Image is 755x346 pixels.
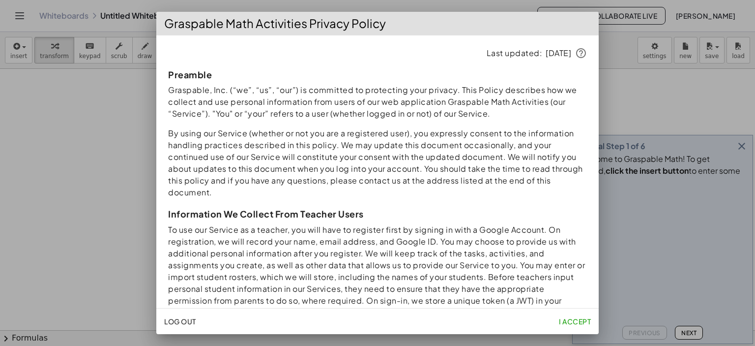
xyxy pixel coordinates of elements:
[168,224,587,318] p: To use our Service as a teacher, you will have to register first by signing in with a Google Acco...
[156,12,599,35] div: Graspable Math Activities Privacy Policy
[555,313,595,330] button: I accept
[168,127,587,198] p: By using our Service (whether or not you are a registered user), you expressly consent to the inf...
[168,84,587,120] p: Graspable, Inc. (“we”, “us”, “our”) is committed to protecting your privacy. This Policy describe...
[164,317,196,326] span: Log Out
[168,208,587,220] h3: Information We Collect From Teacher Users
[168,69,587,80] h3: Preamble
[559,317,591,326] span: I accept
[168,47,587,59] p: Last updated: [DATE]
[160,313,200,330] button: Log Out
